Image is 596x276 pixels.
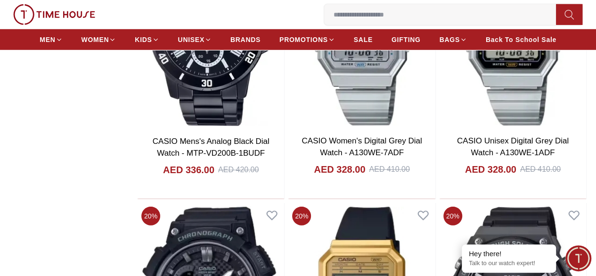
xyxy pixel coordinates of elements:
span: UNISEX [178,35,204,44]
h4: AED 328.00 [465,163,516,176]
span: Back To School Sale [486,35,556,44]
span: 20 % [141,207,160,226]
a: GIFTING [392,31,421,48]
a: UNISEX [178,31,212,48]
span: MEN [40,35,55,44]
span: GIFTING [392,35,421,44]
a: MEN [40,31,62,48]
div: AED 410.00 [369,164,409,175]
div: Chat Widget [565,245,591,271]
a: CASIO Mens's Analog Black Dial Watch - MTP-VD200B-1BUDF [153,137,269,158]
a: CASIO Women's Digital Grey Dial Watch - A130WE-7ADF [302,136,422,158]
a: BAGS [439,31,466,48]
a: Back To School Sale [486,31,556,48]
span: BRANDS [230,35,261,44]
span: WOMEN [82,35,109,44]
div: Hey there! [469,249,549,259]
a: WOMEN [82,31,116,48]
a: KIDS [135,31,159,48]
a: PROMOTIONS [279,31,335,48]
span: 20 % [292,207,311,226]
div: AED 420.00 [218,164,259,176]
span: SALE [354,35,373,44]
span: 20 % [443,207,462,226]
span: KIDS [135,35,152,44]
a: BRANDS [230,31,261,48]
p: Talk to our watch expert! [469,259,549,268]
img: ... [13,4,95,25]
h4: AED 328.00 [314,163,365,176]
a: CASIO Unisex Digital Grey Dial Watch - A130WE-1ADF [457,136,569,158]
span: BAGS [439,35,459,44]
span: PROMOTIONS [279,35,328,44]
h4: AED 336.00 [163,163,214,176]
a: SALE [354,31,373,48]
div: AED 410.00 [520,164,561,175]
